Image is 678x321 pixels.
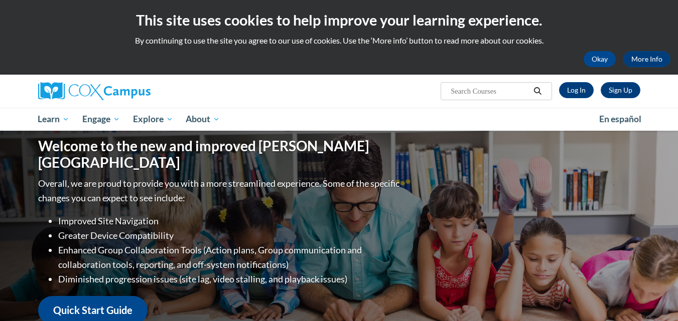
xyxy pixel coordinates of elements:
button: Okay [584,51,616,67]
a: Learn [32,108,76,131]
span: En español [599,114,641,124]
span: Learn [38,113,69,125]
a: More Info [623,51,670,67]
li: Enhanced Group Collaboration Tools (Action plans, Group communication and collaboration tools, re... [58,243,402,272]
a: Log In [559,82,594,98]
li: Diminished progression issues (site lag, video stalling, and playback issues) [58,272,402,286]
h2: This site uses cookies to help improve your learning experience. [8,10,670,30]
a: Engage [76,108,126,131]
a: Explore [126,108,180,131]
a: En español [593,109,648,130]
a: About [179,108,226,131]
iframe: Button to launch messaging window [638,281,670,313]
div: Main menu [23,108,655,131]
input: Search Courses [450,85,530,97]
span: Explore [133,113,173,125]
span: About [186,113,220,125]
a: Register [601,82,640,98]
button: Search [530,85,545,97]
h1: Welcome to the new and improved [PERSON_NAME][GEOGRAPHIC_DATA] [38,138,402,171]
li: Improved Site Navigation [58,214,402,228]
p: Overall, we are proud to provide you with a more streamlined experience. Some of the specific cha... [38,176,402,205]
span: Engage [82,113,120,125]
li: Greater Device Compatibility [58,228,402,243]
img: Cox Campus [38,82,151,100]
p: By continuing to use the site you agree to our use of cookies. Use the ‘More info’ button to read... [8,35,670,46]
a: Cox Campus [38,82,229,100]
